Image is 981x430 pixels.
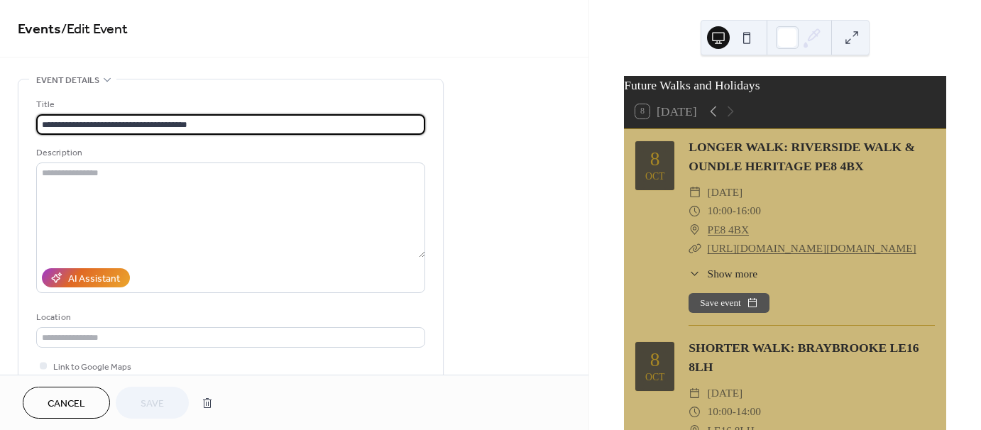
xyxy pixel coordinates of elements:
[645,172,665,182] div: Oct
[645,373,665,382] div: Oct
[689,341,919,373] a: SHORTER WALK: BRAYBROOKE LE16 8LH
[689,221,701,239] div: ​
[53,360,131,375] span: Link to Google Maps
[708,402,733,421] span: 10:00
[689,265,701,282] div: ​
[733,202,736,220] span: -
[18,16,61,43] a: Events
[42,268,130,287] button: AI Assistant
[624,76,946,94] div: Future Walks and Holidays
[708,202,733,220] span: 10:00
[650,350,660,370] div: 8
[689,293,769,313] button: Save event
[68,272,120,287] div: AI Assistant
[708,265,758,282] span: Show more
[36,73,99,88] span: Event details
[708,384,743,402] span: [DATE]
[736,402,761,421] span: 14:00
[689,384,701,402] div: ​
[61,16,128,43] span: / Edit Event
[689,140,915,172] a: LONGER WALK: RIVERSIDE WALK & OUNDLE HERITAGE PE8 4BX
[708,183,743,202] span: [DATE]
[48,397,85,412] span: Cancel
[736,202,761,220] span: 16:00
[689,265,757,282] button: ​Show more
[689,402,701,421] div: ​
[689,202,701,220] div: ​
[36,97,422,112] div: Title
[689,183,701,202] div: ​
[708,221,750,239] a: PE8 4BX
[733,402,736,421] span: -
[36,310,422,325] div: Location
[689,239,701,258] div: ​
[36,145,422,160] div: Description
[23,387,110,419] button: Cancel
[650,149,660,169] div: 8
[708,242,916,254] a: [URL][DOMAIN_NAME][DOMAIN_NAME]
